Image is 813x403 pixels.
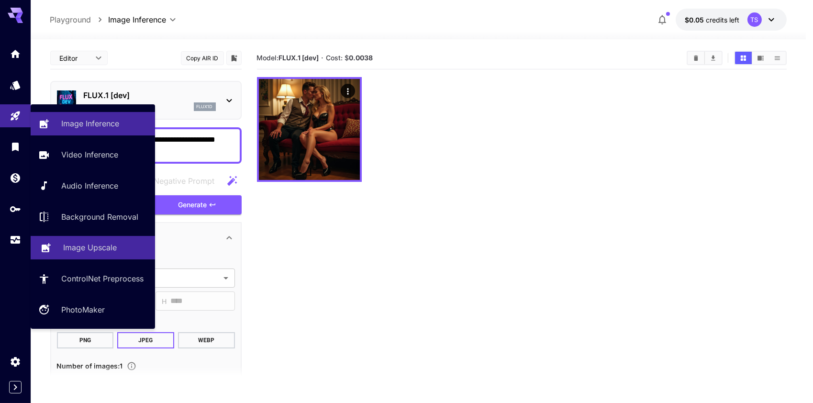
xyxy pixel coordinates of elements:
button: WEBP [178,332,235,348]
button: Specify how many images to generate in a single request. Each image generation will be charged se... [123,361,140,371]
span: Negative prompts are not compatible with the selected model. [135,175,223,187]
button: Show media in video view [752,52,769,64]
p: Image Inference [61,118,119,129]
p: · [321,52,323,64]
span: H [162,296,167,307]
p: PhotoMaker [61,304,105,315]
a: Image Upscale [31,236,155,259]
p: Image Upscale [63,242,117,253]
div: API Keys [10,203,21,215]
p: Playground [50,14,91,25]
p: ControlNet Preprocess [61,273,144,284]
p: flux1d [197,103,213,110]
button: $0.05 [676,9,787,31]
p: Video Inference [61,149,118,160]
a: Audio Inference [31,174,155,198]
button: Add to library [230,52,238,64]
span: Cost: $ [326,54,373,62]
p: Background Removal [61,211,138,223]
span: Editor [60,53,89,63]
b: FLUX.1 [dev] [279,54,319,62]
button: JPEG [117,332,174,348]
div: Wallet [10,172,21,184]
a: PhotoMaker [31,298,155,322]
button: PNG [57,332,114,348]
a: ControlNet Preprocess [31,267,155,291]
button: Download All [705,52,722,64]
span: Generate [178,199,207,211]
span: Negative Prompt [154,175,215,187]
div: Usage [10,234,21,246]
p: Audio Inference [61,180,118,191]
p: FLUX.1 [dev] [84,90,216,101]
span: $0.05 [685,16,706,24]
div: $0.05 [685,15,740,25]
span: credits left [706,16,740,24]
div: Actions [340,84,355,98]
button: Show media in list view [769,52,786,64]
a: Background Removal [31,205,155,228]
span: Model: [257,54,319,62]
button: Copy AIR ID [181,51,224,65]
iframe: Chat Widget [765,357,813,403]
div: Home [10,48,21,60]
div: Library [10,141,21,153]
b: 0.0038 [349,54,373,62]
span: Number of images : 1 [57,362,123,370]
span: Image Inference [109,14,167,25]
div: Models [10,79,21,91]
a: Video Inference [31,143,155,167]
div: Settings [10,356,21,368]
button: Expand sidebar [9,381,22,393]
a: Image Inference [31,112,155,135]
button: Clear All [688,52,704,64]
button: Show media in grid view [735,52,752,64]
div: Clear AllDownload All [687,51,723,65]
div: Playground [10,110,21,122]
div: Show media in grid viewShow media in video viewShow media in list view [734,51,787,65]
img: 9k= [259,79,360,180]
div: TS [747,12,762,27]
nav: breadcrumb [50,14,109,25]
